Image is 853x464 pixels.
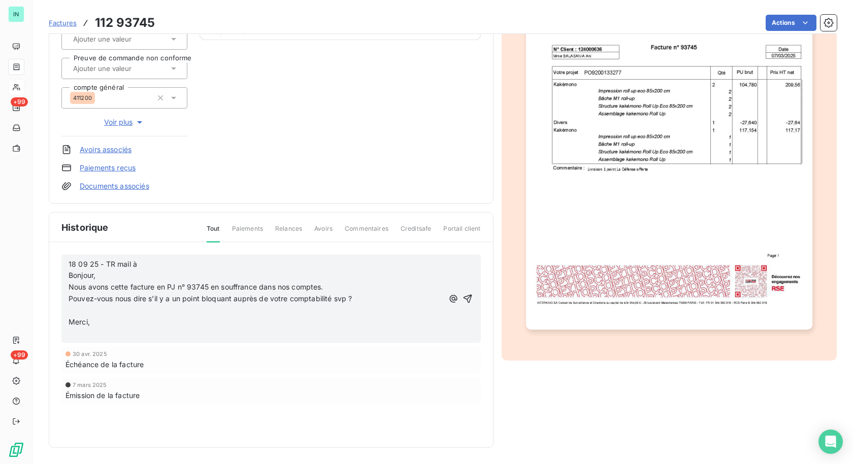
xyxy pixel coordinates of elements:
span: +99 [11,350,28,360]
span: 411200 [73,95,92,101]
span: Creditsafe [401,224,432,241]
div: IN [8,6,24,22]
span: Voir plus [104,117,145,127]
h3: 112 93745 [95,14,155,32]
span: Nous avons cette facture en PJ n° 93745 en souffrance dans nos comptes. [69,282,323,291]
span: Commentaires [345,224,388,241]
span: 30 avr. 2025 [73,351,107,357]
span: Relances [275,224,302,241]
a: Paiements reçus [80,163,136,173]
span: Historique [61,221,109,234]
img: Logo LeanPay [8,442,24,458]
a: Factures [49,18,77,28]
button: Actions [766,15,816,31]
button: Voir plus [61,117,187,128]
span: Tout [207,224,220,242]
a: Documents associés [80,181,149,191]
div: Open Intercom Messenger [818,430,843,454]
span: 7 mars 2025 [73,382,107,388]
span: Émission de la facture [65,390,140,401]
span: 18 09 25 - TR mail à Bonjour, [69,260,139,280]
input: Ajouter une valeur [72,64,174,73]
span: Factures [49,19,77,27]
span: Pouvez-vous nous dire s’il y a un point bloquant auprès de votre comptabilité svp ? [69,294,352,303]
span: après échéance [225,28,282,34]
span: Paiements [232,224,263,241]
input: Ajouter une valeur [72,34,174,44]
span: +99 [11,97,28,106]
a: Avoirs associés [80,145,132,155]
span: Portail client [443,224,480,241]
span: Merci, [69,317,90,326]
span: Avoirs [314,224,333,241]
span: Échéance de la facture [65,359,144,370]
